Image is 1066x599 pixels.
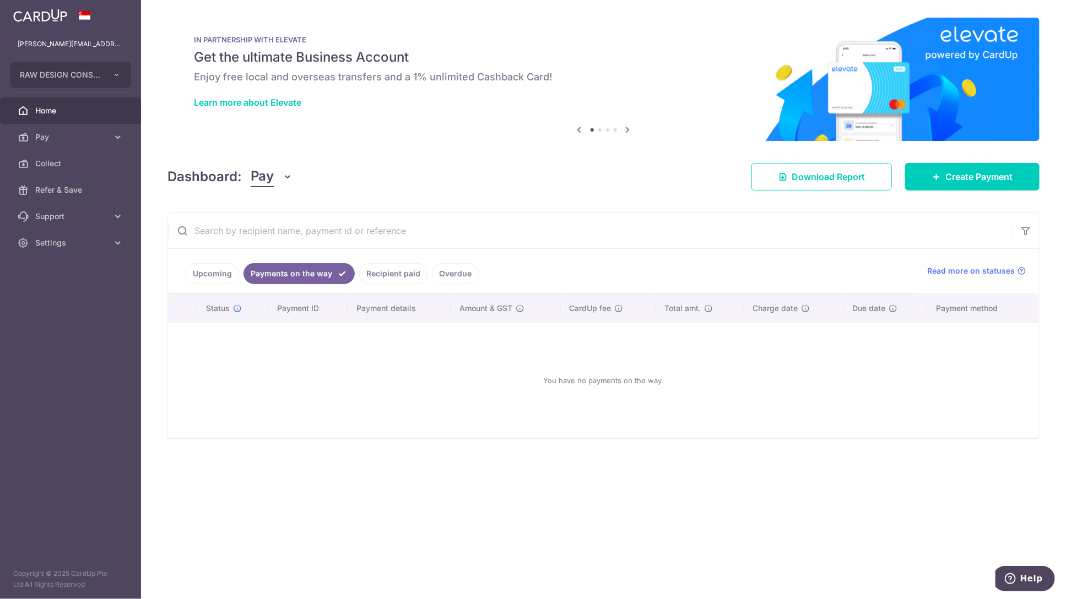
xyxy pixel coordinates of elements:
img: CardUp [13,9,67,22]
img: Renovation banner [167,18,1040,141]
a: Download Report [751,163,892,190]
span: Refer & Save [35,184,108,195]
h5: Get the ultimate Business Account [194,48,1013,66]
a: Recipient paid [359,263,428,284]
th: Payment ID [268,294,348,323]
a: Learn more about Elevate [194,97,301,108]
span: Pay [35,132,108,143]
button: RAW DESIGN CONSULTANTS PTE. LTD. [10,62,131,88]
span: RAW DESIGN CONSULTANTS PTE. LTD. [20,69,101,80]
div: You have no payments on the way. [181,332,1026,429]
span: Home [35,105,108,116]
p: [PERSON_NAME][EMAIL_ADDRESS][DOMAIN_NAME] [18,39,123,50]
h4: Dashboard: [167,167,242,187]
span: Create Payment [945,170,1013,183]
input: Search by recipient name, payment id or reference [168,213,1013,248]
span: Pay [251,166,274,187]
h6: Enjoy free local and overseas transfers and a 1% unlimited Cashback Card! [194,70,1013,84]
span: Collect [35,158,108,169]
span: Amount & GST [459,303,512,314]
span: Support [35,211,108,222]
a: Payments on the way [243,263,355,284]
span: CardUp fee [570,303,612,314]
span: Read more on statuses [927,265,1015,276]
a: Read more on statuses [927,265,1026,276]
th: Payment details [348,294,450,323]
iframe: Opens a widget where you can find more information [995,566,1055,593]
a: Overdue [432,263,479,284]
a: Create Payment [905,163,1040,190]
button: Pay [251,166,293,187]
span: Download Report [792,170,865,183]
span: Settings [35,237,108,248]
span: Status [206,303,230,314]
span: Due date [853,303,886,314]
span: Charge date [753,303,798,314]
th: Payment method [927,294,1039,323]
a: Upcoming [186,263,239,284]
p: IN PARTNERSHIP WITH ELEVATE [194,35,1013,44]
span: Total amt. [665,303,701,314]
